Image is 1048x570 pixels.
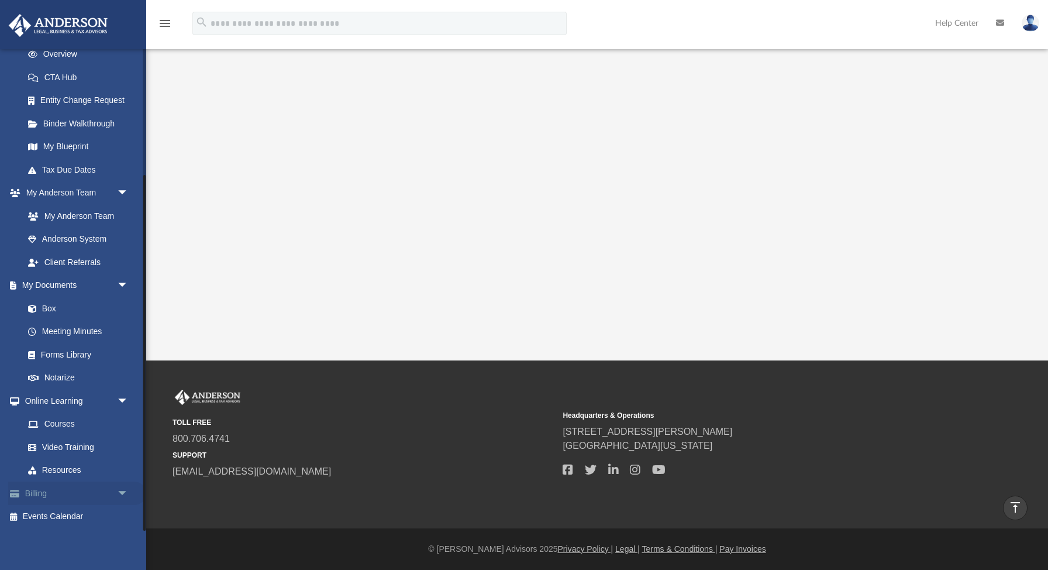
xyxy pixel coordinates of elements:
a: Entity Change Request [16,89,146,112]
img: Anderson Advisors Platinum Portal [5,14,111,37]
span: arrow_drop_down [117,274,140,298]
a: Client Referrals [16,250,140,274]
a: Billingarrow_drop_down [8,482,146,505]
a: vertical_align_top [1003,496,1028,520]
small: TOLL FREE [173,417,554,428]
a: Anderson System [16,228,140,251]
div: © [PERSON_NAME] Advisors 2025 [146,543,1048,555]
small: Headquarters & Operations [563,410,944,421]
a: Overview [16,43,146,66]
a: My Blueprint [16,135,140,159]
a: Forms Library [16,343,135,366]
a: Legal | [615,544,640,554]
span: arrow_drop_down [117,181,140,205]
a: [GEOGRAPHIC_DATA][US_STATE] [563,441,712,451]
a: [EMAIL_ADDRESS][DOMAIN_NAME] [173,466,331,476]
a: Notarize [16,366,140,390]
a: Meeting Minutes [16,320,140,344]
small: SUPPORT [173,450,554,461]
a: Pay Invoices [719,544,766,554]
img: Anderson Advisors Platinum Portal [173,390,243,405]
img: User Pic [1022,15,1039,32]
a: CTA Hub [16,66,146,89]
i: vertical_align_top [1008,500,1022,514]
i: menu [158,16,172,30]
a: Events Calendar [8,505,146,528]
i: search [195,16,208,29]
a: 800.706.4741 [173,434,230,444]
a: Video Training [16,435,135,459]
a: Binder Walkthrough [16,112,146,135]
a: menu [158,22,172,30]
a: Online Learningarrow_drop_down [8,389,140,413]
a: Privacy Policy | [558,544,613,554]
span: arrow_drop_down [117,389,140,413]
a: Box [16,297,135,320]
a: [STREET_ADDRESS][PERSON_NAME] [563,427,732,437]
span: arrow_drop_down [117,482,140,506]
a: Tax Due Dates [16,158,146,181]
a: Courses [16,413,140,436]
a: My Anderson Team [16,204,135,228]
a: Terms & Conditions | [642,544,718,554]
a: My Anderson Teamarrow_drop_down [8,181,140,205]
a: Resources [16,459,140,482]
a: My Documentsarrow_drop_down [8,274,140,297]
